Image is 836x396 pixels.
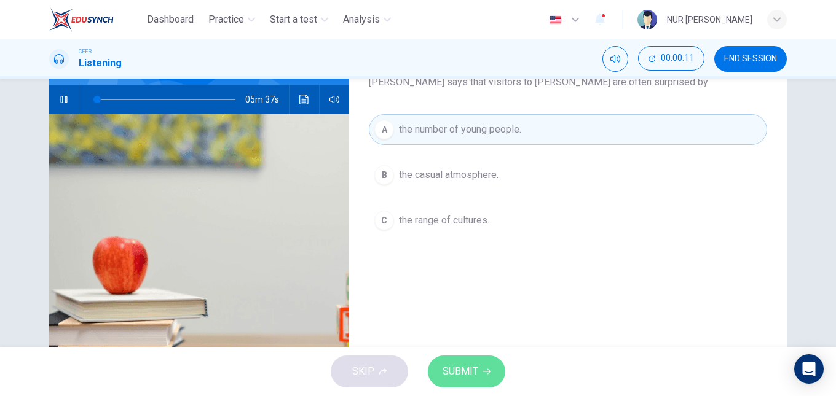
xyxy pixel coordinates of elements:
[265,9,333,31] button: Start a test
[338,9,396,31] button: Analysis
[374,165,394,185] div: B
[294,85,314,114] button: Click to see the audio transcription
[369,114,767,145] button: Athe number of young people.
[147,12,194,27] span: Dashboard
[245,85,289,114] span: 05m 37s
[548,15,563,25] img: en
[638,46,704,71] button: 00:00:11
[369,160,767,190] button: Bthe casual atmosphere.
[374,120,394,139] div: A
[374,211,394,230] div: C
[443,363,478,380] span: SUBMIT
[714,46,787,72] button: END SESSION
[602,46,628,72] div: Mute
[208,12,244,27] span: Practice
[49,7,114,32] img: EduSynch logo
[638,46,704,72] div: Hide
[270,12,317,27] span: Start a test
[79,47,92,56] span: CEFR
[428,355,505,387] button: SUBMIT
[637,10,657,29] img: Profile picture
[794,354,824,384] div: Open Intercom Messenger
[49,7,142,32] a: EduSynch logo
[79,56,122,71] h1: Listening
[399,168,499,182] span: the casual atmosphere.
[369,205,767,236] button: Cthe range of cultures.
[399,122,521,137] span: the number of young people.
[661,53,694,63] span: 00:00:11
[343,12,380,27] span: Analysis
[203,9,260,31] button: Practice
[724,54,777,64] span: END SESSION
[142,9,199,31] button: Dashboard
[399,213,489,228] span: the range of cultures.
[667,12,752,27] div: NUR [PERSON_NAME]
